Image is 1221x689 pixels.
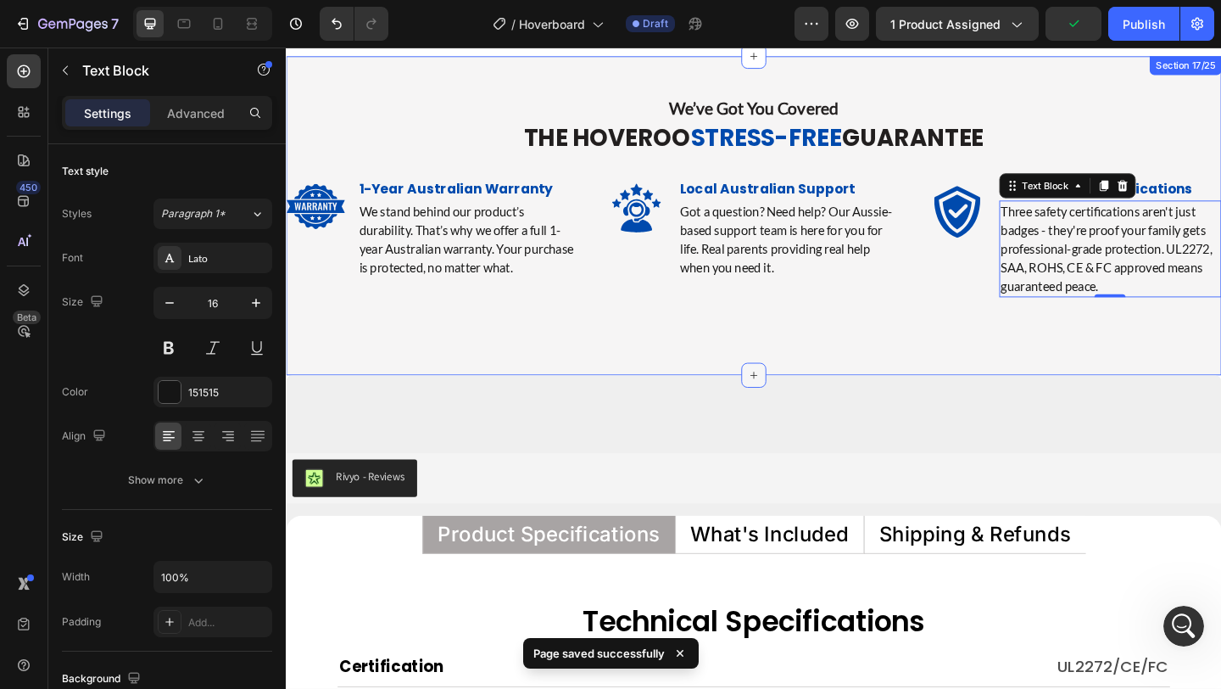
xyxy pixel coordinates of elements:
div: Size [62,291,107,314]
button: Start recording [108,556,121,569]
div: Publish [1123,15,1165,33]
img: Profile image for Operator [48,9,75,36]
p: Settings [84,104,131,122]
img: gempages_492219557428069498-e51dc275-06d5-42f1-a93f-b092a68d11c0.svg [349,143,414,207]
img: Rivyo.png [20,458,41,479]
div: Padding [62,614,101,630]
button: go back [11,7,43,39]
iframe: Design area [286,48,1221,689]
button: Home [265,7,298,39]
div: Section 17/25 [943,12,1014,27]
div: Thank you for contacting ! 👋 [27,294,265,328]
p: Text Block [82,60,226,81]
button: Gif picker [81,556,94,569]
p: UL2272/CE/FC [523,661,960,685]
div: Close [298,7,328,37]
b: GemPages Support [27,295,246,326]
div: Handy tips: Sharing your issue screenshots and page links helps us troubleshoot your issue faster [52,137,308,186]
span: Hoverboard [519,15,585,33]
p: Page saved successfully [533,645,665,662]
button: Publish [1108,7,1179,41]
span: Draft [643,16,668,31]
p: The team can also help [82,21,211,38]
button: Send a message… [291,549,318,576]
a: Help Center [27,371,261,401]
p: Three safety certifications aren't just badges - they're proof your family gets professional-grad... [778,168,1016,270]
p: Advanced [167,104,225,122]
div: 151515 [188,385,268,401]
div: 450 [16,181,41,194]
div: Font [62,250,83,266]
p: Shipping & Refunds [645,518,854,541]
textarea: Message… [14,520,325,549]
div: Lato [188,251,268,266]
button: Upload attachment [26,556,40,569]
div: Thank you for contactingGemPages Support! 👋Our support team will assist you shortly.Meanwhile, fe... [14,284,278,446]
div: Add... [188,615,268,630]
p: What's Included [440,518,612,541]
div: Size [62,526,107,549]
h1: Operator [82,8,142,21]
div: Show more [128,472,207,489]
button: Emoji picker [53,556,67,569]
div: Styles [62,206,92,221]
div: Text Block [797,143,855,158]
strong: 1-Year Australian Warranty [80,143,291,164]
button: 7 [7,7,126,41]
div: Undo/Redo [320,7,388,41]
div: Width [62,569,90,585]
span: Paragraph 1* [161,206,226,221]
h2: Technical Specifications [56,607,962,642]
strong: World-Class Certifications [778,143,986,164]
div: Operator • 1m ago [27,450,125,460]
div: Align [62,425,109,448]
button: Paragraph 1* [153,199,272,229]
button: Show more [62,465,272,496]
div: Hoveroo says… [14,217,326,284]
button: 1 product assigned [876,7,1039,41]
p: Got a question? Need help? Our Aussie-based support team is here for you for life. Real parents p... [428,168,666,249]
div: Our support team will assist you shortly. Meanwhile, feel free to explore our for helpful trouble... [27,336,265,436]
div: Text style [62,164,109,179]
div: Rivyo - Reviews [54,458,129,476]
div: How i can put all videos sound on when customer play the video [75,227,312,260]
div: Operator says… [14,284,326,484]
strong: Local Australian Support [428,143,619,164]
button: Rivyo - Reviews [7,448,142,489]
p: 7 [111,14,119,34]
span: / [511,15,516,33]
p: Product Specifications [165,518,407,541]
div: Beta [13,311,41,324]
div: How i can put all videos sound on when customer play the video [61,217,326,271]
p: We stand behind our product’s durability. That’s why we offer a full 1-year Australian warranty. ... [80,168,318,249]
span: 1 product assigned [890,15,1001,33]
iframe: Intercom live chat [1163,606,1204,647]
span: Stress-Free [440,80,605,116]
div: Color [62,384,88,400]
h2: Certification [56,659,496,686]
input: Auto [154,562,271,592]
div: Rich Text Editor. Editing area: main [776,166,1017,272]
img: gempages_492219557428069498-abc3eca8-49b5-4ebe-812d-6f5c5998eb45.svg [698,147,762,211]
